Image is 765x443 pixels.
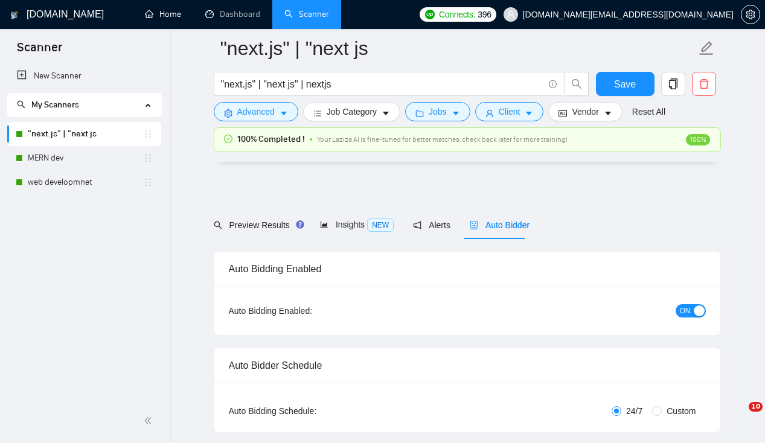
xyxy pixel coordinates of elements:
button: barsJob Categorycaret-down [303,102,400,121]
button: folderJobscaret-down [405,102,470,121]
span: search [214,221,222,229]
a: Reset All [632,105,665,118]
span: My Scanners [31,100,79,110]
span: holder [143,129,153,139]
button: idcardVendorcaret-down [548,102,622,121]
a: web developmnet [28,170,143,194]
span: Connects: [439,8,475,21]
img: logo [10,5,19,25]
span: user [485,109,494,118]
span: Save [614,77,636,92]
a: "next.js" | "next js [28,122,143,146]
span: Client [499,105,520,118]
li: "next.js" | "next js [7,122,161,146]
span: caret-down [452,109,460,118]
a: New Scanner [17,64,152,88]
span: folder [415,109,424,118]
button: delete [692,72,716,96]
li: web developmnet [7,170,161,194]
span: search [17,100,25,109]
span: 10 [749,402,763,412]
span: Preview Results [214,220,301,230]
span: Scanner [7,39,72,64]
div: Tooltip anchor [295,219,306,230]
span: caret-down [280,109,288,118]
span: info-circle [549,80,557,88]
span: setting [741,10,760,19]
span: My Scanners [17,100,79,110]
span: area-chart [320,220,328,229]
span: check-circle [224,135,232,143]
span: ON [680,304,691,317]
span: Custom [662,404,700,418]
span: Alerts [413,220,450,230]
a: dashboardDashboard [205,9,260,19]
span: Jobs [429,105,447,118]
button: setting [741,5,760,24]
a: searchScanner [284,9,329,19]
span: setting [224,109,232,118]
span: notification [413,221,421,229]
span: bars [313,109,322,118]
span: caret-down [382,109,390,118]
button: Save [596,72,655,96]
button: settingAdvancedcaret-down [214,102,298,121]
span: search [565,78,588,89]
span: robot [470,221,478,229]
input: Search Freelance Jobs... [221,77,543,92]
span: NEW [367,218,394,232]
div: Auto Bidder Schedule [229,348,706,383]
img: upwork-logo.png [425,10,435,19]
span: 24/7 [621,404,647,418]
li: New Scanner [7,64,161,88]
button: search [565,72,589,96]
div: Auto Bidding Schedule: [229,404,388,418]
iframe: Intercom live chat [724,402,753,431]
div: Auto Bidding Enabled: [229,304,388,317]
span: Job Category [327,105,377,118]
span: delete [693,78,715,89]
span: user [507,10,515,19]
span: copy [662,78,685,89]
span: Vendor [572,105,598,118]
span: 396 [478,8,491,21]
span: holder [143,153,153,163]
span: Insights [320,220,394,229]
button: copy [661,72,685,96]
a: MERN dev [28,146,143,170]
span: double-left [144,415,156,427]
span: Auto Bidder [470,220,530,230]
a: setting [741,10,760,19]
span: 100% [686,134,710,145]
span: holder [143,177,153,187]
div: Auto Bidding Enabled [229,252,706,286]
input: Scanner name... [220,33,696,63]
button: userClientcaret-down [475,102,544,121]
span: idcard [559,109,567,118]
a: homeHome [145,9,181,19]
span: caret-down [525,109,533,118]
span: Your Laziza AI is fine-tuned for better matches, check back later for more training! [317,135,568,144]
span: edit [699,40,714,56]
span: Advanced [237,105,275,118]
span: 100% Completed ! [237,133,305,146]
li: MERN dev [7,146,161,170]
span: caret-down [604,109,612,118]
